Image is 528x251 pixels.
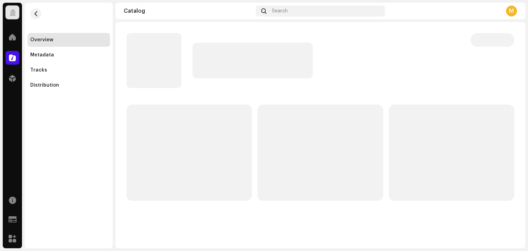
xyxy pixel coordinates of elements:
div: Metadata [30,52,54,58]
re-m-nav-item: Distribution [27,78,110,92]
re-m-nav-item: Overview [27,33,110,47]
div: Overview [30,37,53,43]
div: Distribution [30,83,59,88]
div: Tracks [30,67,47,73]
div: M [506,6,517,17]
re-m-nav-item: Metadata [27,48,110,62]
div: Catalog [124,8,253,14]
span: Search [272,8,288,14]
re-m-nav-item: Tracks [27,63,110,77]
